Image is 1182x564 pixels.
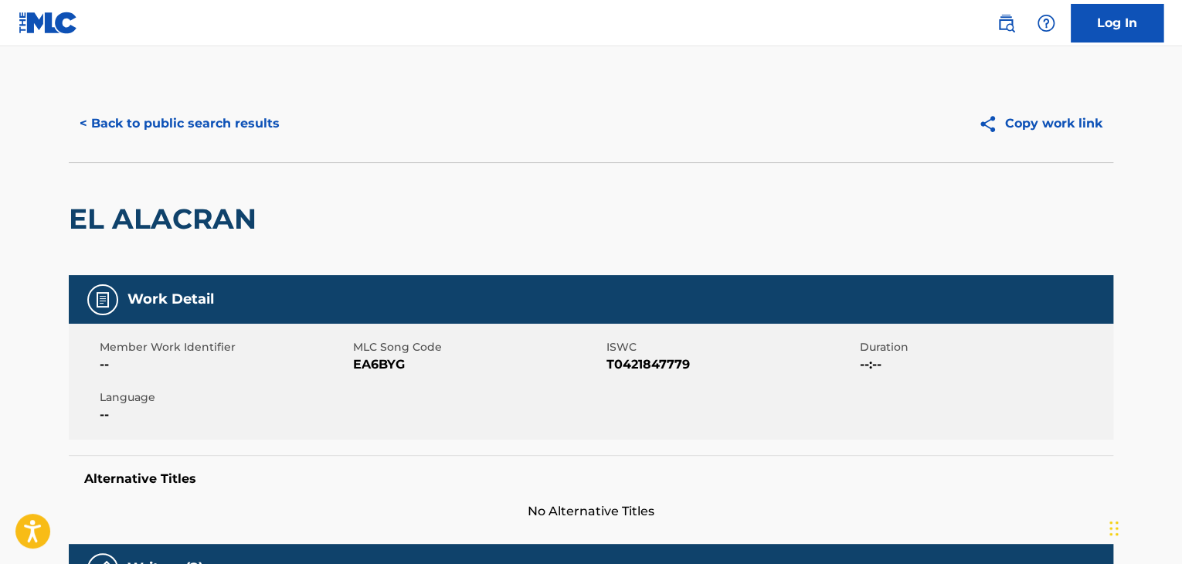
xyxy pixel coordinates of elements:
h5: Alternative Titles [84,471,1098,487]
span: -- [100,406,349,424]
span: T0421847779 [606,355,856,374]
div: Arrastrar [1109,505,1119,552]
div: Help [1031,8,1061,39]
span: --:-- [860,355,1109,374]
img: help [1037,14,1055,32]
span: ISWC [606,339,856,355]
span: Language [100,389,349,406]
span: MLC Song Code [353,339,603,355]
img: Copy work link [978,114,1005,134]
button: Copy work link [967,104,1113,143]
img: MLC Logo [19,12,78,34]
div: Widget de chat [1105,490,1182,564]
button: < Back to public search results [69,104,290,143]
span: -- [100,355,349,374]
h5: Work Detail [127,290,214,308]
span: Member Work Identifier [100,339,349,355]
span: EA6BYG [353,355,603,374]
iframe: Chat Widget [1105,490,1182,564]
a: Log In [1071,4,1163,42]
a: Public Search [990,8,1021,39]
h2: EL ALACRAN [69,202,264,236]
span: No Alternative Titles [69,502,1113,521]
img: search [997,14,1015,32]
span: Duration [860,339,1109,355]
img: Work Detail [93,290,112,309]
